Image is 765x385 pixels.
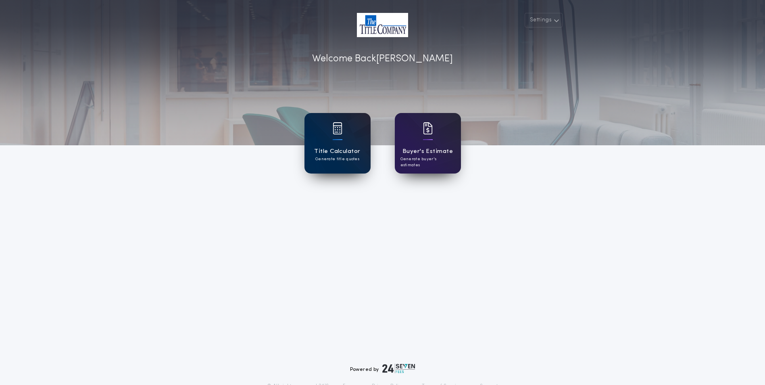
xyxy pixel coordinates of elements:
[315,156,359,162] p: Generate title quotes
[314,147,360,156] h1: Title Calculator
[402,147,453,156] h1: Buyer's Estimate
[312,52,453,66] p: Welcome Back [PERSON_NAME]
[525,13,563,27] button: Settings
[357,13,408,37] img: account-logo
[395,113,461,174] a: card iconBuyer's EstimateGenerate buyer's estimates
[400,156,455,168] p: Generate buyer's estimates
[382,364,415,373] img: logo
[350,364,415,373] div: Powered by
[423,122,433,134] img: card icon
[304,113,371,174] a: card iconTitle CalculatorGenerate title quotes
[333,122,342,134] img: card icon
